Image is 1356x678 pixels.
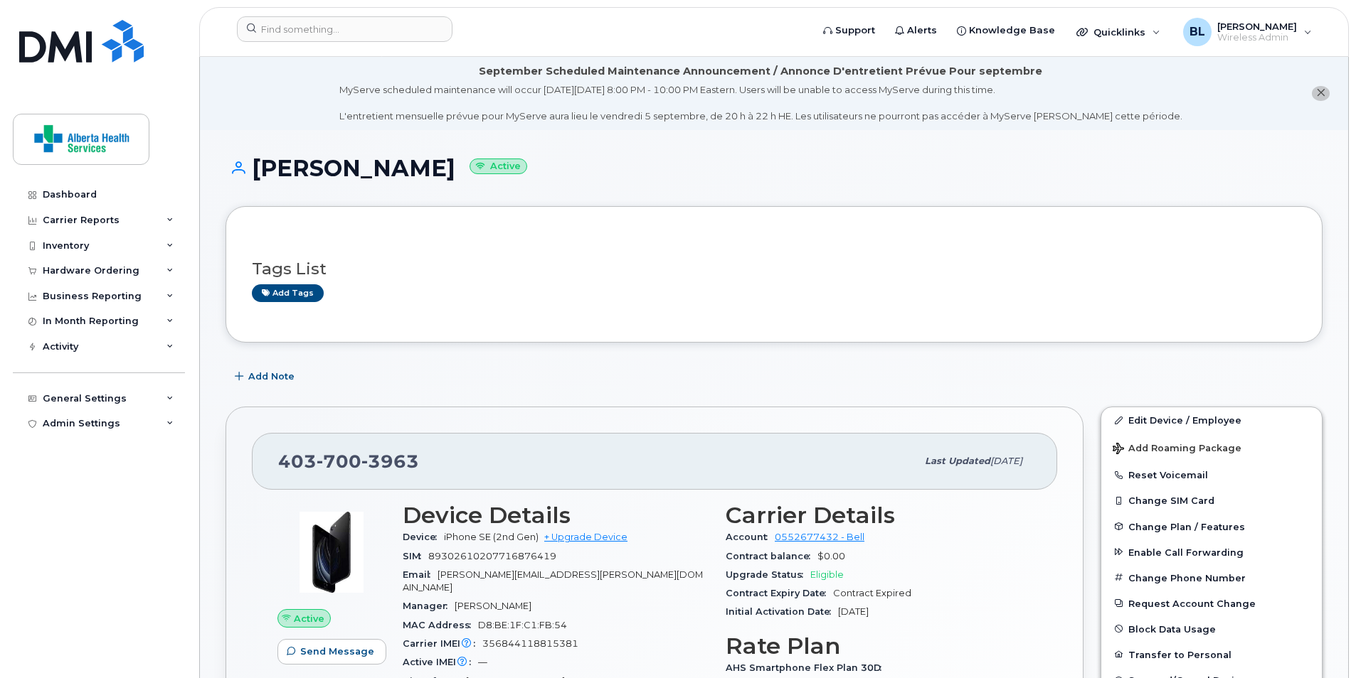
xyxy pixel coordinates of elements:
[226,156,1323,181] h1: [PERSON_NAME]
[482,638,578,649] span: 356844118815381
[478,657,487,667] span: —
[403,657,478,667] span: Active IMEI
[317,451,361,472] span: 700
[1101,433,1322,462] button: Add Roaming Package
[403,532,444,542] span: Device
[403,551,428,561] span: SIM
[403,569,438,580] span: Email
[1101,591,1322,616] button: Request Account Change
[726,502,1032,528] h3: Carrier Details
[339,83,1182,123] div: MyServe scheduled maintenance will occur [DATE][DATE] 8:00 PM - 10:00 PM Eastern. Users will be u...
[252,260,1296,278] h3: Tags List
[428,551,556,561] span: 89302610207716876419
[1101,616,1322,642] button: Block Data Usage
[277,639,386,664] button: Send Message
[1101,514,1322,539] button: Change Plan / Features
[289,510,374,595] img: image20231002-3703462-1mz9tax.jpeg
[294,612,324,625] span: Active
[990,456,1022,466] span: [DATE]
[1128,521,1245,532] span: Change Plan / Features
[1101,488,1322,513] button: Change SIM Card
[403,638,482,649] span: Carrier IMEI
[775,532,864,542] a: 0552677432 - Bell
[726,662,889,673] span: AHS Smartphone Flex Plan 30D
[470,158,527,175] small: Active
[726,606,838,617] span: Initial Activation Date
[1101,407,1322,433] a: Edit Device / Employee
[838,606,869,617] span: [DATE]
[1101,642,1322,667] button: Transfer to Personal
[833,588,911,598] span: Contract Expired
[403,620,478,630] span: MAC Address
[1312,86,1330,101] button: close notification
[444,532,539,542] span: iPhone SE (2nd Gen)
[1113,443,1241,456] span: Add Roaming Package
[1101,565,1322,591] button: Change Phone Number
[403,601,455,611] span: Manager
[1101,462,1322,488] button: Reset Voicemail
[300,645,374,658] span: Send Message
[479,64,1042,79] div: September Scheduled Maintenance Announcement / Annonce D'entretient Prévue Pour septembre
[252,284,324,302] a: Add tags
[726,569,810,580] span: Upgrade Status
[726,551,817,561] span: Contract balance
[403,569,703,593] span: [PERSON_NAME][EMAIL_ADDRESS][PERSON_NAME][DOMAIN_NAME]
[726,588,833,598] span: Contract Expiry Date
[248,370,295,383] span: Add Note
[817,551,845,561] span: $0.00
[361,451,419,472] span: 3963
[1128,547,1244,557] span: Enable Call Forwarding
[726,532,775,542] span: Account
[278,451,419,472] span: 403
[478,620,567,630] span: D8:BE:1F:C1:FB:54
[403,502,709,528] h3: Device Details
[455,601,531,611] span: [PERSON_NAME]
[810,569,844,580] span: Eligible
[1101,539,1322,565] button: Enable Call Forwarding
[726,633,1032,659] h3: Rate Plan
[226,364,307,389] button: Add Note
[925,456,990,466] span: Last updated
[544,532,627,542] a: + Upgrade Device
